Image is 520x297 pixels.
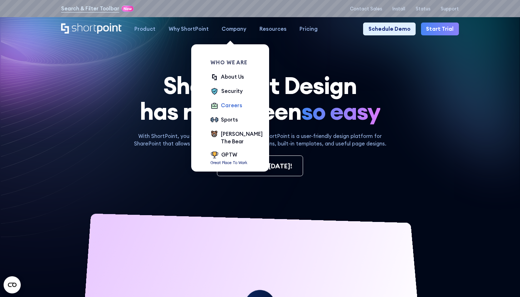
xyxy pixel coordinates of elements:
iframe: Chat Widget [391,214,520,297]
a: About Us [211,73,244,82]
a: Start Trial [421,23,459,35]
a: Why ShortPoint [162,23,215,35]
div: [PERSON_NAME] The Bear [221,130,262,146]
div: Pricing [299,25,318,33]
a: Careers [211,102,242,110]
a: Schedule Demo [363,23,416,35]
a: Support [441,6,459,11]
a: Security [211,87,243,96]
div: Why ShortPoint [169,25,209,33]
div: Company [222,25,246,33]
span: so easy [301,99,380,124]
div: Resources [259,25,287,33]
div: Sports [221,116,238,124]
div: Security [221,87,243,95]
div: GPTW [221,151,237,159]
div: Who we are [211,60,262,65]
a: Install [392,6,405,11]
a: [PERSON_NAME] The Bear [211,130,262,146]
a: Contact Sales [350,6,382,11]
div: About Us [221,73,244,81]
a: Search & Filter Toolbar [61,5,119,13]
p: Great Place To Work [211,160,247,165]
a: Pricing [293,23,324,35]
a: Resources [253,23,293,35]
div: Careers [221,102,242,109]
button: Open CMP widget [4,276,21,293]
h1: SharePoint Design has never been [61,73,459,124]
a: Home [61,23,122,35]
a: Product [128,23,162,35]
p: With ShortPoint, you are the SharePoint Designer. ShortPoint is a user-friendly design platform f... [128,132,392,148]
a: Sports [211,116,238,125]
div: Product [134,25,155,33]
a: Status [416,6,430,11]
a: Company [215,23,253,35]
a: GPTW [211,151,247,160]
